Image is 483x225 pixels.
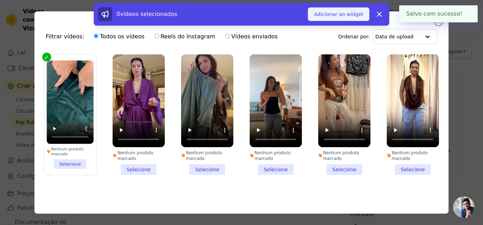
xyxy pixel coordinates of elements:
a: Conversa aberta [453,197,474,218]
font: Vídeos enviados [231,33,278,40]
font: Adicionar ao widget [314,11,363,17]
font: Nenhum produto marcado [51,147,83,156]
font: 0 [116,11,120,17]
font: ✖ [464,10,469,17]
font: Nenhum produto marcado [323,150,359,161]
button: Fechar [462,10,471,18]
font: Reels do Instagram [161,33,215,40]
font: Todos os vídeos [100,33,144,40]
font: Nenhum produto marcado [186,150,222,161]
font: Nenhum produto marcado [255,150,291,161]
font: Nenhum produto marcado [117,150,153,161]
font: vídeos selecionados [120,11,177,17]
font: Nenhum produto marcado [392,150,428,161]
font: Filtrar vídeos: [46,33,85,40]
font: Ordenar por: [338,34,370,39]
font: Salvo com sucesso! [406,10,462,17]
